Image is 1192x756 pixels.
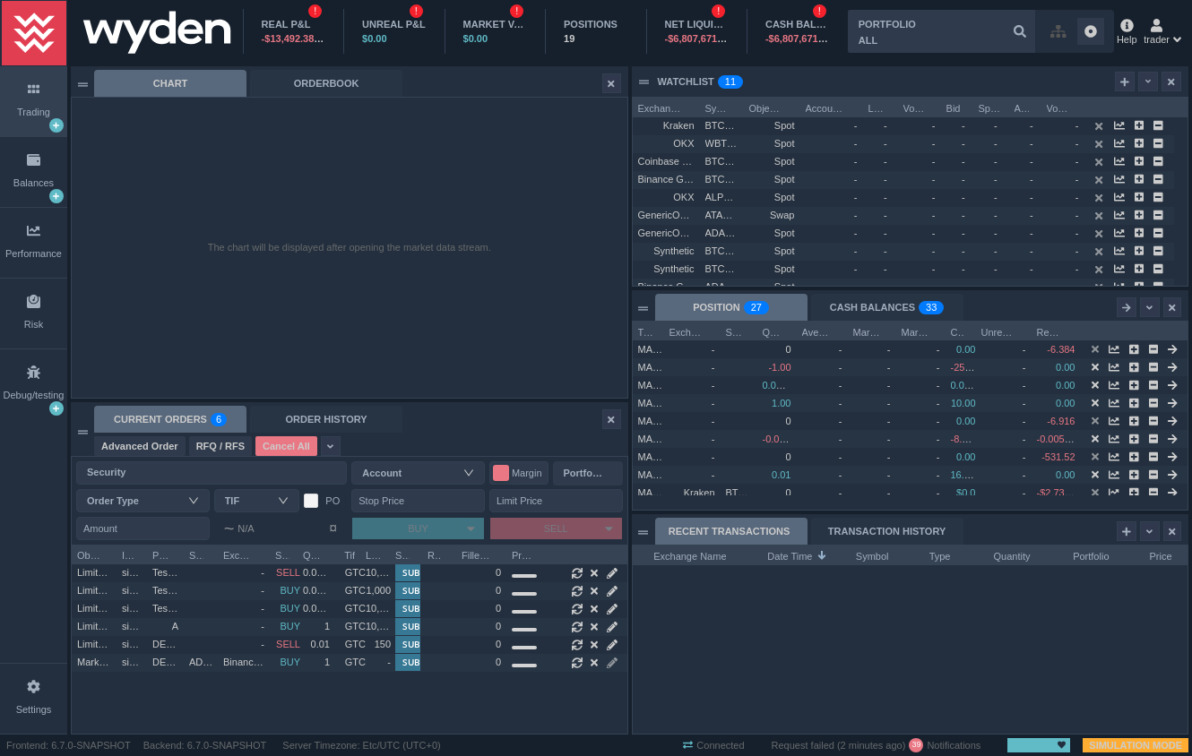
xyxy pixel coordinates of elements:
[684,487,715,498] span: Kraken
[1117,16,1137,47] div: Help
[664,17,729,32] div: NET LIQUIDITY
[712,4,725,18] sup: !
[122,598,147,619] span: sim864.0
[994,174,1004,185] span: -
[749,187,795,208] span: Spot
[638,339,663,360] span: MARGIN
[749,133,795,154] span: Spot
[839,398,842,408] span: -
[362,33,387,44] span: $0.00
[768,362,790,373] span: -1.00
[749,205,795,226] span: Swap
[937,416,940,426] span: -
[726,483,752,503] span: BTCUSD
[262,17,326,32] div: REAL P&L
[749,259,795,279] span: Spot
[718,75,743,89] sup: 11
[962,210,972,220] span: -
[638,228,716,238] span: GenericOutbound
[208,240,491,255] div: The chart will be displayed after opening the market data stream.
[951,398,976,408] span: 10.00
[951,322,965,339] span: Cost
[802,322,832,339] span: Average Price
[712,434,715,444] span: -
[903,98,925,116] span: Vol Bid
[962,263,972,274] span: -
[712,469,715,480] span: -
[956,416,975,426] span: 0.00
[87,492,191,510] div: Order Type
[962,156,972,167] span: -
[884,210,894,220] span: -
[4,388,65,403] div: Debug/testing
[71,2,243,60] img: wyden_logotype_white.svg
[216,413,221,431] p: 6
[854,192,858,202] span: -
[951,469,987,480] span: 16.6272
[887,380,891,391] span: -
[564,464,604,482] div: Portfolio
[932,156,936,167] span: -
[712,416,715,426] span: -
[1037,322,1065,339] span: Realized P&L
[1075,228,1079,238] span: -
[932,210,936,220] span: -
[1023,487,1026,498] span: -
[705,187,739,208] span: ALPHAUSDT
[325,495,340,506] span: PO
[749,169,795,190] span: Spot
[751,301,756,319] p: 2
[263,439,310,454] span: Cancel All
[956,487,975,498] span: $0.0
[352,518,459,539] button: BUY
[1047,416,1075,426] span: -6.916
[763,380,799,391] span: 0.00001
[1023,344,1026,355] span: -
[669,322,704,339] span: Exchange Name
[887,344,891,355] span: -
[994,156,1004,167] span: -
[749,116,795,136] span: Spot
[77,616,111,637] span: LimitOrder
[705,223,739,244] span: ADAAUD
[962,174,972,185] span: -
[994,281,1004,292] span: -
[341,580,366,601] span: GTC
[122,580,147,601] span: sim867.0
[122,563,147,583] span: sim868.0
[981,322,1015,339] span: Unrealized P&L
[749,223,795,244] span: Spot
[224,518,255,539] span: N/A
[839,451,842,462] span: -
[152,652,178,673] span: DEFAULT
[1030,228,1040,238] span: -
[848,10,1035,53] input: ALL
[122,545,136,563] span: Int Id
[655,294,808,321] div: POSITION
[884,263,894,274] span: -
[962,228,972,238] span: -
[839,344,842,355] span: -
[663,120,695,131] span: Kraken
[887,416,891,426] span: -
[926,301,931,319] p: 3
[77,545,100,563] span: Object Type
[152,563,178,583] span: Testing
[308,4,322,18] sup: !
[655,518,808,545] div: RECENT TRANSACTIONS
[1075,192,1079,202] span: -
[1075,138,1079,149] span: -
[341,598,366,619] span: GTC
[937,487,940,498] span: -
[77,652,111,673] span: MarketOrder
[152,634,178,655] span: DEFAULT
[673,138,694,149] span: OKX
[362,464,466,482] div: Account
[859,17,916,32] div: PORTFOLIO
[884,245,894,256] span: -
[887,469,891,480] span: -
[1023,416,1026,426] span: -
[785,344,790,355] span: 0
[17,105,50,120] div: Trading
[712,398,715,408] span: -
